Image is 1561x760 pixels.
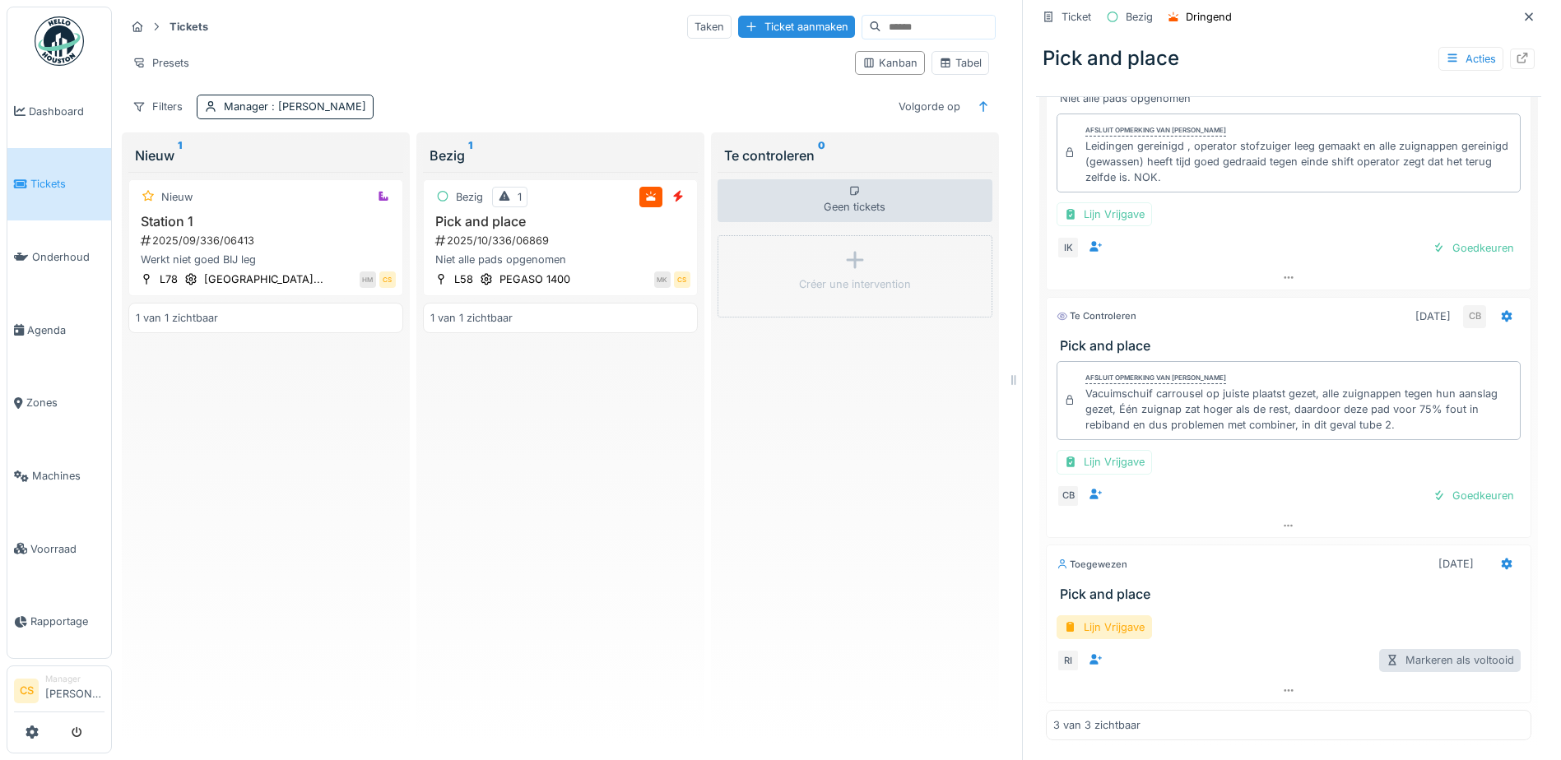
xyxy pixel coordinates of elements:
span: Voorraad [30,541,105,557]
div: Lijn Vrijgave [1057,615,1152,639]
li: CS [14,679,39,703]
div: Tabel [939,55,982,71]
div: Filters [125,95,190,118]
span: Rapportage [30,614,105,629]
a: Machines [7,439,111,512]
div: Werkt niet goed BIJ leg [136,252,396,267]
div: [DATE] [1415,308,1451,324]
a: Voorraad [7,512,111,586]
div: Afsluit opmerking van [PERSON_NAME] [1085,373,1226,384]
div: 2025/10/336/06869 [434,233,690,248]
div: 1 van 1 zichtbaar [430,310,513,326]
sup: 1 [468,146,472,165]
div: 1 [518,189,522,205]
div: L58 [454,271,473,287]
span: Zones [26,395,105,410]
h3: Station 1 [136,214,396,229]
div: Lijn Vrijgave [1057,450,1152,474]
div: Ticket aanmaken [738,16,855,38]
div: Manager [45,673,105,685]
div: Dringend [1186,9,1232,25]
div: Volgorde op [891,95,968,118]
div: Presets [125,51,197,75]
div: Te controleren [1057,309,1136,323]
div: 1 van 1 zichtbaar [136,310,218,326]
div: Markeren als voltooid [1379,649,1521,671]
h3: Pick and place [430,214,690,229]
div: 3 van 3 zichtbaar [1053,717,1141,733]
span: Onderhoud [32,249,105,265]
div: L78 [160,271,178,287]
div: Goedkeuren [1426,237,1521,259]
strong: Tickets [163,19,215,35]
div: Créer une intervention [799,276,911,292]
img: Badge_color-CXgf-gQk.svg [35,16,84,66]
span: Machines [32,468,105,484]
div: Bezig [1126,9,1153,25]
div: IK [1057,236,1080,259]
div: Kanban [862,55,918,71]
a: Agenda [7,294,111,367]
div: Te controleren [724,146,986,165]
span: : [PERSON_NAME] [268,100,366,113]
li: [PERSON_NAME] [45,673,105,708]
div: [GEOGRAPHIC_DATA]... [204,271,323,287]
a: Tickets [7,148,111,221]
div: Nieuw [161,189,193,205]
div: Pick and place [1036,37,1541,80]
div: [DATE] [1438,556,1474,572]
div: CB [1057,484,1080,507]
span: Tickets [30,176,105,192]
div: CS [379,271,396,288]
div: Geen tickets [718,179,992,222]
div: MK [654,271,671,288]
sup: 1 [178,146,182,165]
div: Niet alle pads opgenomen [1060,90,1524,106]
div: PEGASO 1400 [499,271,570,287]
div: Bezig [430,146,691,165]
h3: Pick and place [1060,586,1524,602]
a: CS Manager[PERSON_NAME] [14,673,105,712]
a: Zones [7,367,111,440]
span: Dashboard [29,104,105,119]
a: Dashboard [7,75,111,148]
h3: Pick and place [1060,338,1524,354]
div: HM [360,271,376,288]
div: CS [674,271,690,288]
div: Manager [224,99,366,114]
div: Niet alle pads opgenomen [430,252,690,267]
div: Vacuimschuif carrousel op juiste plaatst gezet, alle zuignappen tegen hun aanslag gezet, Één zuig... [1085,386,1513,433]
div: Ticket [1062,9,1091,25]
a: Rapportage [7,586,111,659]
div: CB [1463,305,1486,328]
div: Taken [687,15,732,39]
div: 2025/09/336/06413 [139,233,396,248]
div: Lijn Vrijgave [1057,202,1152,226]
div: Nieuw [135,146,397,165]
div: Acties [1438,47,1503,71]
div: Leidingen gereinigd , operator stofzuiger leeg gemaakt en alle zuignappen gereinigd (gewassen) he... [1085,138,1513,186]
div: RI [1057,649,1080,672]
div: Bezig [456,189,483,205]
span: Agenda [27,322,105,338]
div: Afsluit opmerking van [PERSON_NAME] [1085,125,1226,137]
div: Toegewezen [1057,558,1127,572]
sup: 0 [818,146,825,165]
a: Onderhoud [7,220,111,294]
div: Goedkeuren [1426,484,1521,507]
